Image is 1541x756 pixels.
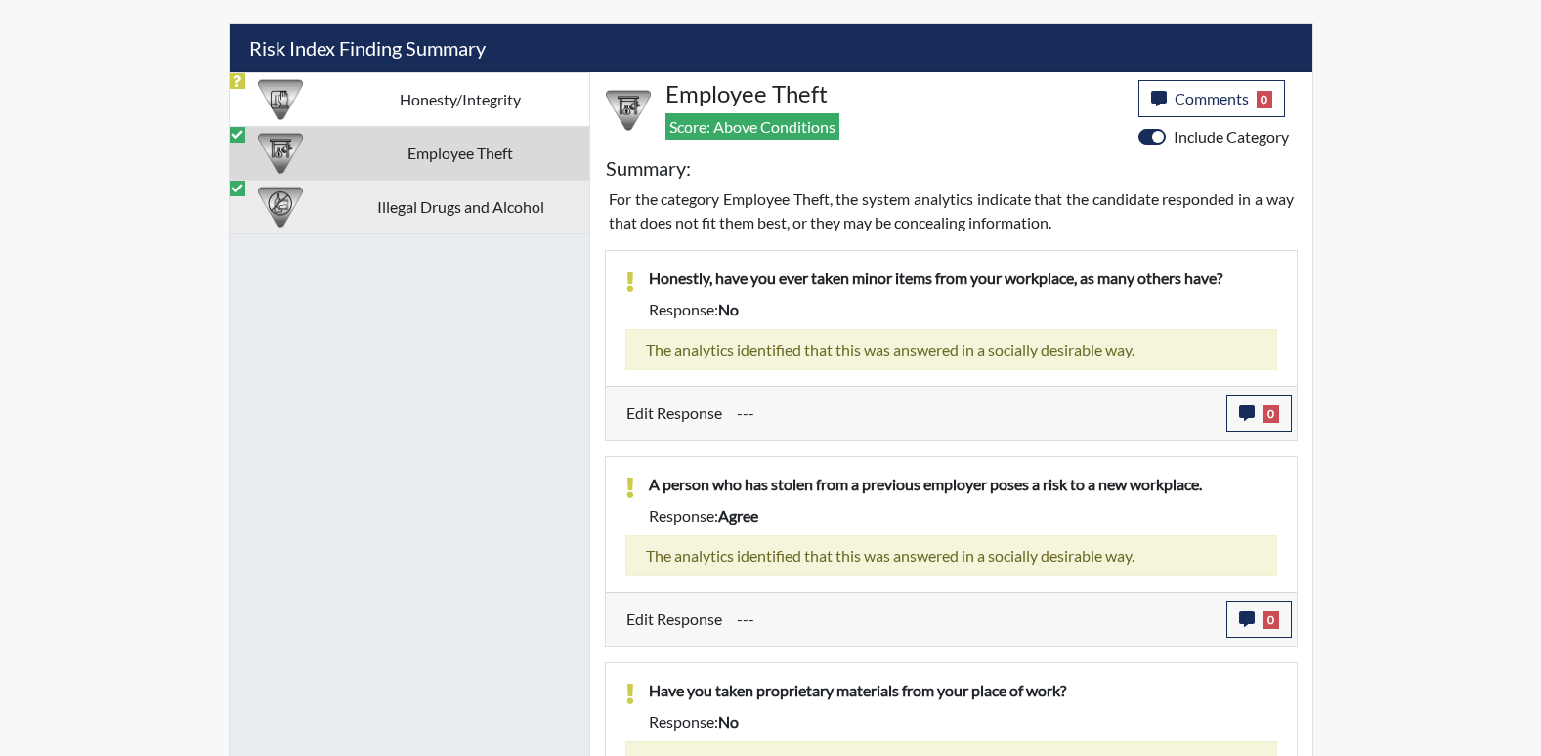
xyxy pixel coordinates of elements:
[230,24,1312,72] h5: Risk Index Finding Summary
[606,88,651,133] img: CATEGORY%20ICON-07.58b65e52.png
[1263,611,1279,629] span: 0
[609,188,1294,234] p: For the category Employee Theft, the system analytics indicate that the candidate responded in a ...
[722,395,1226,432] div: Update the test taker's response, the change might impact the score
[634,504,1292,527] div: Response:
[626,601,722,638] label: Edit Response
[718,300,739,318] span: no
[258,185,303,230] img: CATEGORY%20ICON-12.0f6f1024.png
[626,395,722,432] label: Edit Response
[649,473,1277,496] p: A person who has stolen from a previous employer poses a risk to a new workplace.
[1175,89,1249,107] span: Comments
[1226,395,1292,432] button: 0
[332,72,589,126] td: Honesty/Integrity
[1174,125,1289,148] label: Include Category
[634,298,1292,321] div: Response:
[1263,405,1279,423] span: 0
[1226,601,1292,638] button: 0
[332,180,589,233] td: Illegal Drugs and Alcohol
[332,126,589,180] td: Employee Theft
[606,156,691,180] h5: Summary:
[1257,91,1273,108] span: 0
[649,267,1277,290] p: Honestly, have you ever taken minor items from your workplace, as many others have?
[722,601,1226,638] div: Update the test taker's response, the change might impact the score
[258,131,303,176] img: CATEGORY%20ICON-07.58b65e52.png
[665,113,839,140] span: Score: Above Conditions
[634,710,1292,734] div: Response:
[718,506,758,525] span: agree
[258,77,303,122] img: CATEGORY%20ICON-11.a5f294f4.png
[625,535,1277,576] div: The analytics identified that this was answered in a socially desirable way.
[625,329,1277,370] div: The analytics identified that this was answered in a socially desirable way.
[718,712,739,731] span: no
[665,80,1124,108] h4: Employee Theft
[649,679,1277,702] p: Have you taken proprietary materials from your place of work?
[1138,80,1286,117] button: Comments0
